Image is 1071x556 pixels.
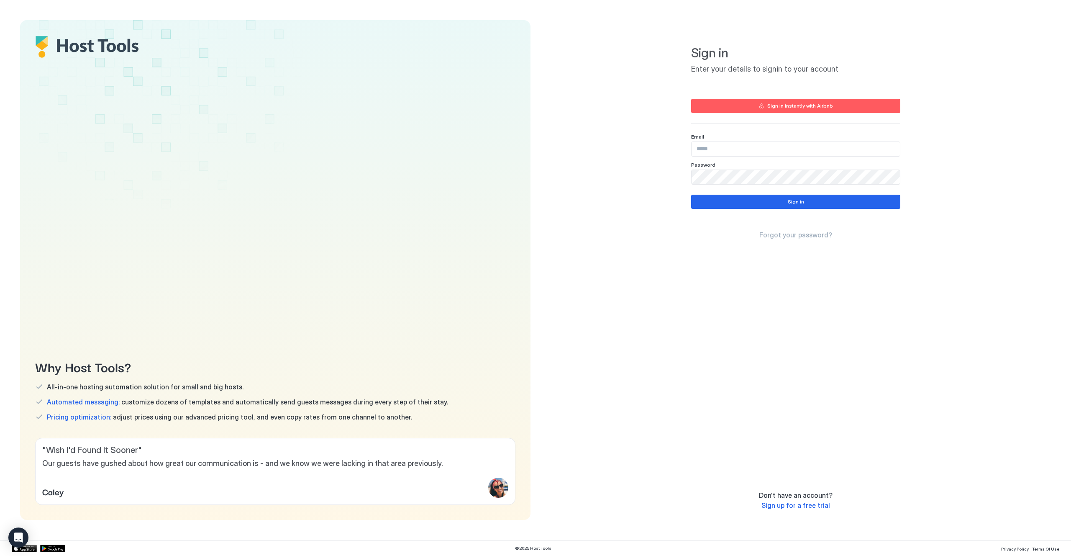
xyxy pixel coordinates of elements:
[35,357,515,376] span: Why Host Tools?
[47,383,243,391] span: All-in-one hosting automation solution for small and big hosts.
[42,459,508,468] span: Our guests have gushed about how great our communication is - and we know we were lacking in that...
[1032,544,1059,553] a: Terms Of Use
[40,545,65,552] a: Google Play Store
[42,485,64,498] span: Caley
[47,413,111,421] span: Pricing optimization:
[759,231,832,239] a: Forgot your password?
[8,528,28,548] div: Open Intercom Messenger
[691,45,900,61] span: Sign in
[759,491,833,499] span: Don't have an account?
[691,134,704,140] span: Email
[691,64,900,74] span: Enter your details to signin to your account
[691,99,900,113] button: Sign in instantly with Airbnb
[47,398,448,406] span: customize dozens of templates and automatically send guests messages during every step of their s...
[47,413,412,421] span: adjust prices using our advanced pricing tool, and even copy rates from one channel to another.
[788,198,804,206] div: Sign in
[1001,546,1029,551] span: Privacy Policy
[761,501,830,510] span: Sign up for a free trial
[47,398,120,406] span: Automated messaging:
[691,195,900,209] button: Sign in
[767,102,833,110] div: Sign in instantly with Airbnb
[692,170,900,184] input: Input Field
[42,445,508,456] span: " Wish I'd Found It Sooner "
[691,162,715,168] span: Password
[1001,544,1029,553] a: Privacy Policy
[488,478,508,498] div: profile
[692,142,900,156] input: Input Field
[1032,546,1059,551] span: Terms Of Use
[515,546,551,551] span: © 2025 Host Tools
[761,501,830,510] a: Sign up for a free trial
[12,545,37,552] a: App Store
